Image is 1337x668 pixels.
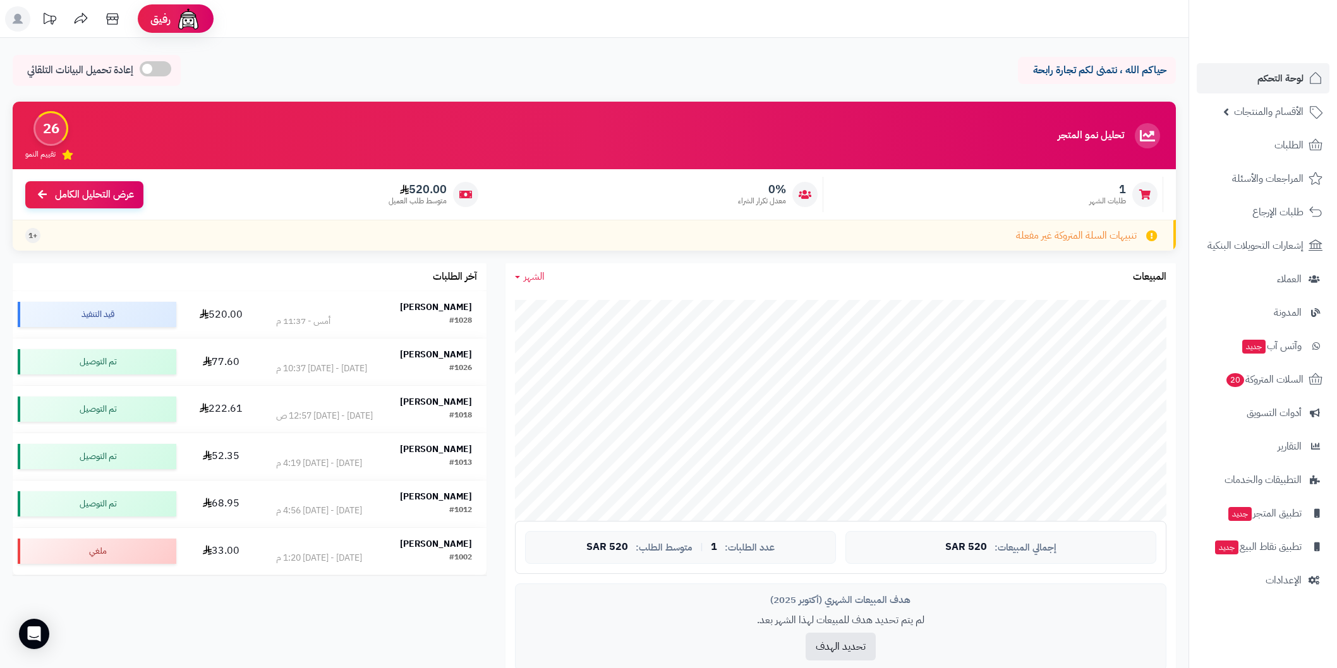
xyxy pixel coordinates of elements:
div: #1028 [449,315,472,328]
div: Open Intercom Messenger [19,619,49,649]
a: تطبيق المتجرجديد [1197,498,1329,528]
span: 520 SAR [586,542,628,553]
a: وآتس آبجديد [1197,331,1329,361]
span: جديد [1242,340,1266,354]
h3: المبيعات [1133,271,1166,283]
p: لم يتم تحديد هدف للمبيعات لهذا الشهر بعد. [525,613,1156,628]
span: طلبات الإرجاع [1252,203,1304,221]
span: المدونة [1274,304,1302,321]
span: أدوات التسويق [1247,404,1302,422]
span: السلات المتروكة [1225,371,1304,388]
span: متوسط الطلب: [636,542,693,553]
a: المدونة [1197,297,1329,328]
div: ملغي [18,539,176,564]
a: إشعارات التحويلات البنكية [1197,230,1329,261]
span: تطبيق المتجر [1227,504,1302,522]
strong: [PERSON_NAME] [400,490,472,503]
span: عدد الطلبات: [725,542,775,553]
a: الطلبات [1197,130,1329,160]
span: 1 [1089,182,1126,196]
div: [DATE] - [DATE] 1:20 م [276,552,362,564]
a: لوحة التحكم [1197,63,1329,93]
strong: [PERSON_NAME] [400,443,472,456]
a: العملاء [1197,264,1329,294]
p: حياكم الله ، نتمنى لكم تجارة رابحة [1027,63,1166,78]
span: 0% [738,182,786,196]
span: العملاء [1277,270,1302,288]
span: تنبيهات السلة المتروكة غير مفعلة [1016,229,1137,243]
span: الأقسام والمنتجات [1234,103,1304,121]
div: #1018 [449,410,472,422]
div: تم التوصيل [18,349,176,374]
span: طلبات الشهر [1089,196,1126,206]
div: [DATE] - [DATE] 10:37 م [276,362,367,375]
strong: [PERSON_NAME] [400,395,472,409]
span: معدل تكرار الشراء [738,196,786,206]
div: تم التوصيل [18,397,176,422]
span: المراجعات والأسئلة [1232,170,1304,188]
span: | [700,542,703,552]
span: إجمالي المبيعات: [995,542,1056,553]
div: #1002 [449,552,472,564]
div: [DATE] - [DATE] 4:19 م [276,457,362,470]
span: رفيق [150,11,171,27]
td: 33.00 [181,528,262,575]
a: أدوات التسويق [1197,398,1329,428]
span: متوسط طلب العميل [389,196,447,206]
td: 52.35 [181,433,262,480]
div: #1026 [449,362,472,375]
span: إعادة تحميل البيانات التلقائي [27,63,133,78]
span: +1 [28,230,37,241]
h3: تحليل نمو المتجر [1058,130,1124,141]
div: قيد التنفيذ [18,302,176,327]
a: تطبيق نقاط البيعجديد [1197,532,1329,562]
h3: آخر الطلبات [433,271,477,283]
strong: [PERSON_NAME] [400,301,472,314]
span: 1 [711,542,717,553]
td: 77.60 [181,338,262,385]
div: تم التوصيل [18,491,176,516]
span: التقارير [1278,438,1302,455]
div: #1012 [449,504,472,517]
span: الإعدادات [1266,571,1302,589]
div: [DATE] - [DATE] 4:56 م [276,504,362,517]
td: 222.61 [181,386,262,432]
div: هدف المبيعات الشهري (أكتوبر 2025) [525,593,1156,607]
span: 20 [1226,373,1245,388]
a: السلات المتروكة20 [1197,364,1329,395]
span: عرض التحليل الكامل [55,188,134,202]
span: وآتس آب [1241,337,1302,355]
span: تقييم النمو [25,149,56,160]
a: الشهر [515,270,545,284]
span: جديد [1215,540,1238,554]
a: تحديثات المنصة [33,6,65,35]
span: 520 SAR [945,542,987,553]
a: طلبات الإرجاع [1197,197,1329,227]
span: تطبيق نقاط البيع [1214,538,1302,556]
a: الإعدادات [1197,565,1329,595]
span: إشعارات التحويلات البنكية [1207,237,1304,254]
span: 520.00 [389,182,447,196]
td: 68.95 [181,480,262,527]
a: عرض التحليل الكامل [25,181,143,208]
img: logo-2.png [1251,20,1325,46]
div: [DATE] - [DATE] 12:57 ص [276,410,373,422]
a: التطبيقات والخدمات [1197,465,1329,495]
span: الطلبات [1274,136,1304,154]
div: #1013 [449,457,472,470]
td: 520.00 [181,291,262,338]
span: لوحة التحكم [1257,69,1304,87]
a: المراجعات والأسئلة [1197,164,1329,194]
span: الشهر [524,269,545,284]
span: جديد [1228,507,1252,521]
span: التطبيقات والخدمات [1225,471,1302,489]
div: تم التوصيل [18,444,176,469]
img: ai-face.png [176,6,201,32]
a: التقارير [1197,431,1329,462]
strong: [PERSON_NAME] [400,537,472,551]
strong: [PERSON_NAME] [400,348,472,361]
div: أمس - 11:37 م [276,315,330,328]
button: تحديد الهدف [806,633,876,660]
